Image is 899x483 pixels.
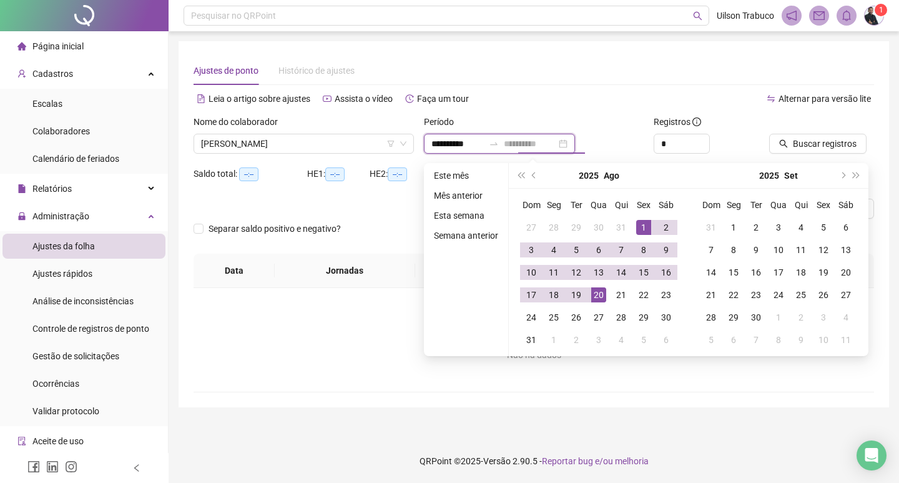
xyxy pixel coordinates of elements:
td: 2025-08-06 [587,239,610,261]
div: 4 [838,310,853,325]
td: 2025-09-29 [722,306,745,329]
span: --:-- [239,167,258,181]
div: 16 [749,265,764,280]
td: 2025-09-17 [767,261,790,284]
div: Não há dados [209,348,859,362]
div: 6 [591,242,606,257]
td: 2025-09-23 [745,284,767,306]
div: 21 [704,287,719,302]
div: 9 [793,332,808,347]
td: 2025-07-27 [520,216,543,239]
span: file-text [197,94,205,103]
td: 2025-09-08 [722,239,745,261]
span: search [779,139,788,148]
td: 2025-10-06 [722,329,745,351]
span: Assista o vídeo [335,94,393,104]
span: filter [387,140,395,147]
div: 25 [793,287,808,302]
div: 10 [816,332,831,347]
span: user-add [17,69,26,78]
span: notification [786,10,797,21]
td: 2025-08-05 [565,239,587,261]
td: 2025-09-09 [745,239,767,261]
td: 2025-08-18 [543,284,565,306]
td: 2025-09-19 [812,261,835,284]
td: 2025-09-21 [700,284,722,306]
div: 28 [704,310,719,325]
span: Administração [32,211,89,221]
span: Ajustes rápidos [32,269,92,279]
th: Dom [520,194,543,216]
span: Histórico de ajustes [278,66,355,76]
td: 2025-09-01 [543,329,565,351]
div: 25 [546,310,561,325]
div: 8 [636,242,651,257]
img: 38507 [865,6,883,25]
div: 20 [838,265,853,280]
label: Nome do colaborador [194,115,286,129]
div: 17 [771,265,786,280]
div: 4 [793,220,808,235]
td: 2025-09-20 [835,261,857,284]
th: Jornadas [275,254,415,288]
div: 9 [749,242,764,257]
div: 30 [591,220,606,235]
div: 2 [793,310,808,325]
div: 29 [726,310,741,325]
span: Reportar bug e/ou melhoria [542,456,649,466]
span: left [132,464,141,472]
span: Validar protocolo [32,406,99,416]
div: 3 [591,332,606,347]
div: 26 [569,310,584,325]
span: lock [17,212,26,221]
div: 29 [569,220,584,235]
div: 5 [636,332,651,347]
td: 2025-09-15 [722,261,745,284]
td: 2025-08-29 [632,306,655,329]
span: Leia o artigo sobre ajustes [209,94,310,104]
td: 2025-09-13 [835,239,857,261]
td: 2025-08-22 [632,284,655,306]
div: 5 [704,332,719,347]
div: 8 [726,242,741,257]
td: 2025-09-30 [745,306,767,329]
td: 2025-09-24 [767,284,790,306]
button: super-prev-year [514,163,528,188]
li: Esta semana [429,208,503,223]
span: info-circle [692,117,701,126]
td: 2025-08-25 [543,306,565,329]
span: Colaboradores [32,126,90,136]
button: prev-year [528,163,541,188]
th: Sáb [835,194,857,216]
div: 16 [659,265,674,280]
th: Qui [610,194,632,216]
td: 2025-09-28 [700,306,722,329]
div: 6 [726,332,741,347]
span: VANESSA MARINS DA SILVA [201,134,406,153]
span: search [693,11,702,21]
div: 2 [749,220,764,235]
span: Cadastros [32,69,73,79]
div: 4 [614,332,629,347]
div: 10 [771,242,786,257]
div: 18 [546,287,561,302]
td: 2025-10-10 [812,329,835,351]
th: Seg [722,194,745,216]
td: 2025-09-12 [812,239,835,261]
td: 2025-08-16 [655,261,677,284]
td: 2025-08-10 [520,261,543,284]
span: Controle de registros de ponto [32,324,149,334]
td: 2025-08-24 [520,306,543,329]
td: 2025-09-16 [745,261,767,284]
td: 2025-09-01 [722,216,745,239]
div: 1 [546,332,561,347]
button: Buscar registros [769,134,867,154]
td: 2025-09-06 [835,216,857,239]
sup: Atualize o seu contato no menu Meus Dados [875,4,887,16]
button: month panel [784,163,798,188]
td: 2025-09-06 [655,329,677,351]
span: Registros [654,115,701,129]
td: 2025-08-26 [565,306,587,329]
div: 27 [838,287,853,302]
th: Ter [745,194,767,216]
